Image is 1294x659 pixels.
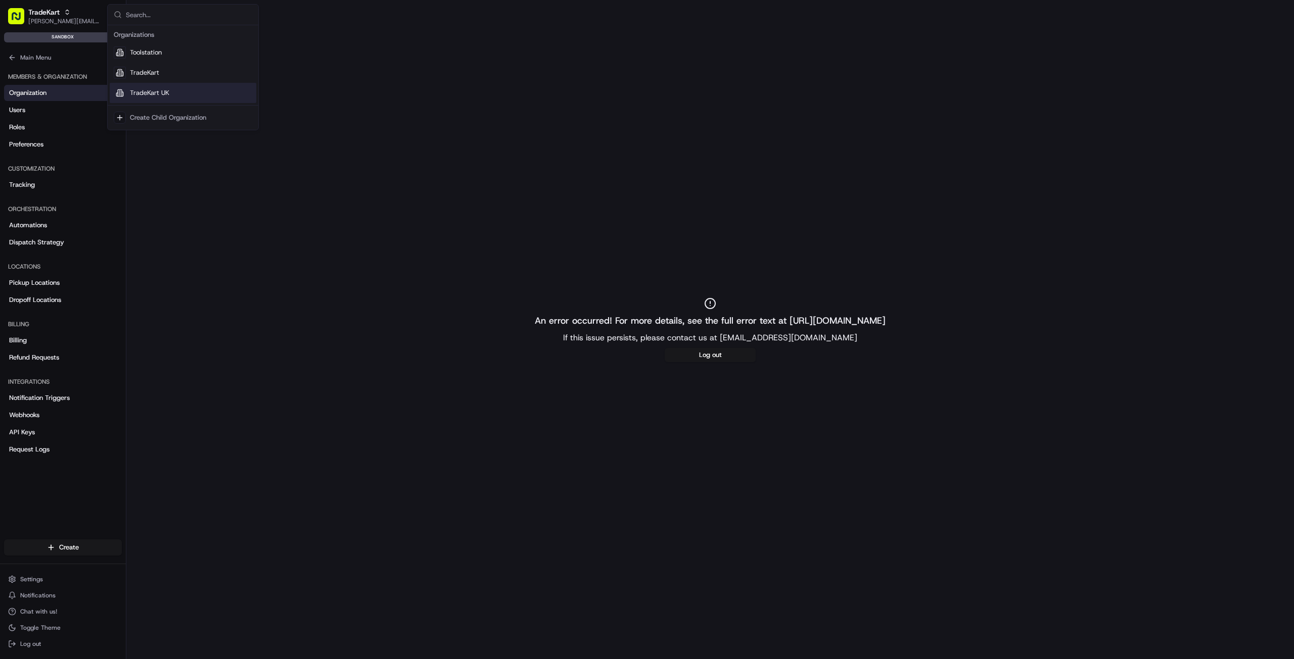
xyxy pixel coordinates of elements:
[9,140,43,149] span: Preferences
[9,238,64,247] span: Dispatch Strategy
[157,129,184,141] button: See all
[4,374,122,390] div: Integrations
[20,591,56,599] span: Notifications
[9,428,35,437] span: API Keys
[10,131,65,139] div: Past conversations
[4,637,122,651] button: Log out
[89,156,110,164] span: [DATE]
[126,5,252,25] input: Search...
[9,445,50,454] span: Request Logs
[26,65,167,75] input: Clear
[4,234,122,250] a: Dispatch Strategy
[59,543,79,552] span: Create
[4,102,122,118] a: Users
[20,607,57,616] span: Chat with us!
[9,278,60,287] span: Pickup Locations
[4,621,122,635] button: Toggle Theme
[4,390,122,406] a: Notification Triggers
[31,156,82,164] span: [PERSON_NAME]
[6,221,81,239] a: 📗Knowledge Base
[45,106,139,114] div: We're available if you need us!
[45,96,166,106] div: Start new chat
[4,136,122,153] a: Preferences
[4,349,122,366] a: Refund Requests
[4,424,122,440] a: API Keys
[130,88,169,97] span: TradeKart UK
[4,161,122,177] div: Customization
[21,96,39,114] img: 4281594248423_2fcf9dad9f2a874258b8_72.png
[4,259,122,275] div: Locations
[9,295,61,305] span: Dropoff Locations
[9,123,25,132] span: Roles
[4,4,105,28] button: TradeKart[PERSON_NAME][EMAIL_ADDRESS][PERSON_NAME][DOMAIN_NAME]
[10,226,18,234] div: 📗
[10,96,28,114] img: 1736555255976-a54dd68f-1ca7-489b-9aae-adbdc363a1c4
[108,25,258,130] div: Suggestions
[4,275,122,291] a: Pickup Locations
[20,225,77,235] span: Knowledge Base
[31,183,82,191] span: [PERSON_NAME]
[4,441,122,458] a: Request Logs
[9,336,27,345] span: Billing
[9,393,70,402] span: Notification Triggers
[10,146,26,163] img: Masood Aslam
[84,156,87,164] span: •
[110,27,256,42] div: Organizations
[9,88,47,97] span: Organization
[10,10,30,30] img: Nash
[172,99,184,111] button: Start new chat
[85,226,94,234] div: 💻
[4,50,122,65] button: Main Menu
[4,119,122,135] a: Roles
[130,113,206,122] div: Create Child Organization
[4,588,122,602] button: Notifications
[4,201,122,217] div: Orchestration
[130,48,162,57] span: Toolstation
[9,411,39,420] span: Webhooks
[9,180,35,189] span: Tracking
[10,40,184,56] p: Welcome 👋
[81,221,166,239] a: 💻API Documentation
[4,316,122,332] div: Billing
[4,292,122,308] a: Dropoff Locations
[4,69,122,85] div: Members & Organization
[96,225,162,235] span: API Documentation
[4,332,122,348] a: Billing
[101,250,122,258] span: Pylon
[665,348,756,362] button: Log out
[4,32,122,42] div: sandbox
[71,249,122,258] a: Powered byPylon
[563,332,857,344] p: If this issue persists, please contact us at [EMAIL_ADDRESS][DOMAIN_NAME]
[4,85,122,101] a: Organization
[20,157,28,165] img: 1736555255976-a54dd68f-1ca7-489b-9aae-adbdc363a1c4
[20,184,28,192] img: 1736555255976-a54dd68f-1ca7-489b-9aae-adbdc363a1c4
[9,221,47,230] span: Automations
[4,572,122,586] button: Settings
[4,539,122,555] button: Create
[4,407,122,423] a: Webhooks
[130,68,159,77] span: TradeKart
[535,314,886,328] h2: An error occurred! For more details, see the full error text at [URL][DOMAIN_NAME]
[9,353,59,362] span: Refund Requests
[20,575,43,583] span: Settings
[28,17,101,25] button: [PERSON_NAME][EMAIL_ADDRESS][PERSON_NAME][DOMAIN_NAME]
[4,604,122,619] button: Chat with us!
[20,624,61,632] span: Toggle Theme
[20,640,41,648] span: Log out
[4,177,122,193] a: Tracking
[10,174,26,190] img: Grace Nketiah
[28,7,60,17] button: TradeKart
[84,183,87,191] span: •
[89,183,110,191] span: [DATE]
[9,106,25,115] span: Users
[4,217,122,233] a: Automations
[20,54,51,62] span: Main Menu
